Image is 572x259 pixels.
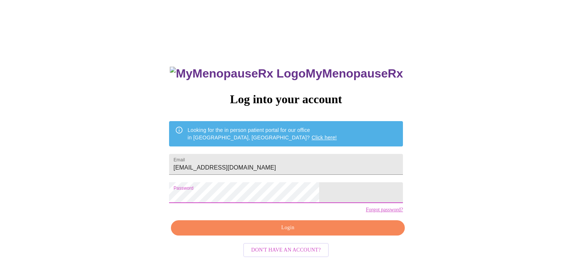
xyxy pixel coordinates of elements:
a: Click here! [312,135,337,140]
a: Forgot password? [366,207,403,213]
div: Looking for the in person patient portal for our office in [GEOGRAPHIC_DATA], [GEOGRAPHIC_DATA]? [188,123,337,144]
button: Don't have an account? [243,243,329,258]
button: Login [171,220,405,236]
h3: Log into your account [169,92,403,106]
h3: MyMenopauseRx [170,67,403,80]
img: MyMenopauseRx Logo [170,67,305,80]
span: Login [179,223,396,233]
a: Don't have an account? [241,246,331,252]
span: Don't have an account? [251,246,321,255]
